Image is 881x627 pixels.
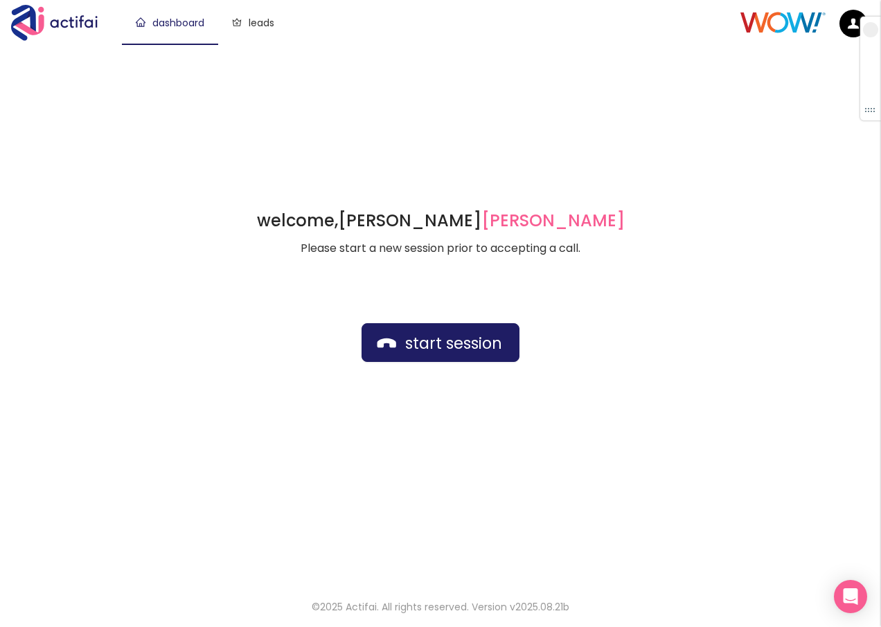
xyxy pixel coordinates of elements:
a: dashboard [136,16,204,30]
button: start session [362,323,519,362]
h1: welcome, [257,210,625,232]
img: Actifai Logo [11,5,111,41]
div: Open Intercom Messenger [834,580,867,613]
p: Please start a new session prior to accepting a call. [257,240,625,257]
img: default.png [839,10,867,37]
strong: [PERSON_NAME] [338,209,625,232]
img: Client Logo [740,12,826,33]
span: [PERSON_NAME] [481,209,625,232]
a: leads [232,16,274,30]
